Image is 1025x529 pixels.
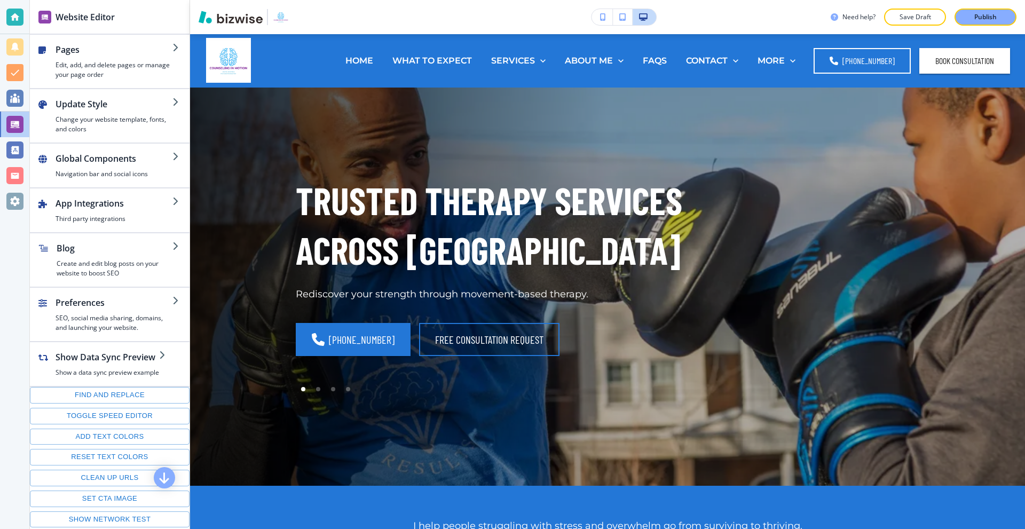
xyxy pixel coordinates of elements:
button: Global ComponentsNavigation bar and social icons [30,144,190,187]
p: Save Draft [898,12,932,22]
button: Set CTA image [30,491,190,507]
button: Publish [955,9,1016,26]
p: Rediscover your strength through movement-based therapy. [296,288,757,302]
button: PreferencesSEO, social media sharing, domains, and launching your website. [30,288,190,341]
h4: Change your website template, fonts, and colors [56,115,172,134]
button: FREE CONSULTATION REQUEST [419,323,559,356]
button: Save Draft [884,9,946,26]
p: FAQS [643,54,667,67]
p: WHAT TO EXPECT [392,54,472,67]
p: HOME [345,54,373,67]
button: Show network test [30,511,190,528]
p: Publish [974,12,997,22]
h2: Website Editor [56,11,115,23]
p: MORE [758,54,785,67]
p: TRUSTED THERAPY SERVICES ACROSS [GEOGRAPHIC_DATA] [296,176,757,275]
h2: Pages [56,43,172,56]
h4: SEO, social media sharing, domains, and launching your website. [56,313,172,333]
button: BlogCreate and edit blog posts on your website to boost SEO [30,233,190,287]
h4: Create and edit blog posts on your website to boost SEO [57,259,172,278]
button: BOOK CONSULTATION [919,48,1010,74]
h3: Need help? [842,12,876,22]
img: Counseling in Motion [206,38,251,83]
h4: Show a data sync preview example [56,368,159,377]
button: Show Data Sync PreviewShow a data sync preview example [30,342,176,386]
button: App IntegrationsThird party integrations [30,188,190,232]
p: ABOUT ME [565,54,613,67]
p: SERVICES [491,54,535,67]
h4: Edit, add, and delete pages or manage your page order [56,60,172,80]
button: Update StyleChange your website template, fonts, and colors [30,89,190,143]
a: [PHONE_NUMBER] [296,323,411,356]
h4: Navigation bar and social icons [56,169,172,179]
button: Toggle speed editor [30,408,190,424]
button: Clean up URLs [30,470,190,486]
img: editor icon [38,11,51,23]
h4: Third party integrations [56,214,172,224]
button: PagesEdit, add, and delete pages or manage your page order [30,35,190,88]
button: Add text colors [30,429,190,445]
h2: Blog [57,242,172,255]
button: Reset text colors [30,449,190,465]
h2: Global Components [56,152,172,165]
h2: Show Data Sync Preview [56,351,159,364]
h2: Update Style [56,98,172,110]
img: Your Logo [272,9,289,26]
h2: App Integrations [56,197,172,210]
a: [PHONE_NUMBER] [814,48,911,74]
img: Bizwise Logo [199,11,263,23]
h2: Preferences [56,296,172,309]
p: CONTACT [686,54,728,67]
button: Find and replace [30,387,190,404]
